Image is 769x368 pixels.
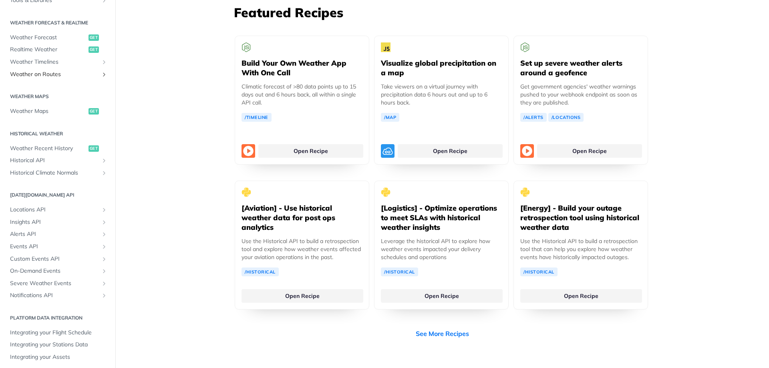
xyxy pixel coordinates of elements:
[520,203,641,232] h5: [Energy] - Build your outage retrospection tool using historical weather data
[520,58,641,78] h5: Set up severe weather alerts around a geofence
[6,314,109,322] h2: Platform DATA integration
[381,82,502,107] p: Take viewers on a virtual journey with precipitation data 6 hours out and up to 6 hours back.
[101,292,107,299] button: Show subpages for Notifications API
[10,255,99,263] span: Custom Events API
[6,216,109,228] a: Insights APIShow subpages for Insights API
[89,46,99,53] span: get
[6,143,109,155] a: Weather Recent Historyget
[381,58,502,78] h5: Visualize global precipitation on a map
[10,292,99,300] span: Notifications API
[6,290,109,302] a: Notifications APIShow subpages for Notifications API
[6,105,109,117] a: Weather Mapsget
[234,4,650,21] h3: Featured Recipes
[242,113,272,122] a: /Timeline
[520,267,558,276] a: /Historical
[6,204,109,216] a: Locations APIShow subpages for Locations API
[6,155,109,167] a: Historical APIShow subpages for Historical API
[6,351,109,363] a: Integrating your Assets
[101,243,107,250] button: Show subpages for Events API
[537,144,642,158] a: Open Recipe
[381,113,399,122] a: /Map
[89,145,99,152] span: get
[6,228,109,240] a: Alerts APIShow subpages for Alerts API
[6,241,109,253] a: Events APIShow subpages for Events API
[6,44,109,56] a: Realtime Weatherget
[242,58,362,78] h5: Build Your Own Weather App With One Call
[6,19,109,26] h2: Weather Forecast & realtime
[101,71,107,78] button: Show subpages for Weather on Routes
[10,329,107,337] span: Integrating your Flight Schedule
[10,353,107,361] span: Integrating your Assets
[101,59,107,65] button: Show subpages for Weather Timelines
[6,253,109,265] a: Custom Events APIShow subpages for Custom Events API
[242,82,362,107] p: Climatic forecast of >80 data points up to 15 days out and 6 hours back, all within a single API ...
[381,203,502,232] h5: [Logistics] - Optimize operations to meet SLAs with historical weather insights
[101,256,107,262] button: Show subpages for Custom Events API
[520,289,642,303] a: Open Recipe
[520,113,547,122] a: /Alerts
[101,219,107,225] button: Show subpages for Insights API
[6,56,109,68] a: Weather TimelinesShow subpages for Weather Timelines
[6,191,109,199] h2: [DATE][DOMAIN_NAME] API
[101,268,107,274] button: Show subpages for On-Demand Events
[6,327,109,339] a: Integrating your Flight Schedule
[89,108,99,115] span: get
[101,170,107,176] button: Show subpages for Historical Climate Normals
[6,167,109,179] a: Historical Climate NormalsShow subpages for Historical Climate Normals
[10,280,99,288] span: Severe Weather Events
[10,218,99,226] span: Insights API
[6,93,109,100] h2: Weather Maps
[10,46,87,54] span: Realtime Weather
[520,82,641,107] p: Get government agencies' weather warnings pushed to your webhook endpoint as soon as they are pub...
[416,329,469,338] a: See More Recipes
[10,157,99,165] span: Historical API
[242,237,362,261] p: Use the Historical API to build a retrospection tool and explore how weather events affected your...
[10,243,99,251] span: Events API
[10,107,87,115] span: Weather Maps
[6,339,109,351] a: Integrating your Stations Data
[242,289,363,303] a: Open Recipe
[242,203,362,232] h5: [Aviation] - Use historical weather data for post ops analytics
[10,169,99,177] span: Historical Climate Normals
[10,70,99,78] span: Weather on Routes
[10,145,87,153] span: Weather Recent History
[6,130,109,137] h2: Historical Weather
[101,231,107,237] button: Show subpages for Alerts API
[6,32,109,44] a: Weather Forecastget
[101,207,107,213] button: Show subpages for Locations API
[10,58,99,66] span: Weather Timelines
[520,237,641,261] p: Use the Historical API to build a retrospection tool that can help you explore how weather events...
[89,34,99,41] span: get
[6,278,109,290] a: Severe Weather EventsShow subpages for Severe Weather Events
[10,267,99,275] span: On-Demand Events
[10,341,107,349] span: Integrating your Stations Data
[10,34,87,42] span: Weather Forecast
[101,280,107,287] button: Show subpages for Severe Weather Events
[101,157,107,164] button: Show subpages for Historical API
[548,113,584,122] a: /Locations
[398,144,503,158] a: Open Recipe
[258,144,363,158] a: Open Recipe
[381,267,418,276] a: /Historical
[381,289,503,303] a: Open Recipe
[6,68,109,80] a: Weather on RoutesShow subpages for Weather on Routes
[242,267,279,276] a: /Historical
[6,265,109,277] a: On-Demand EventsShow subpages for On-Demand Events
[10,206,99,214] span: Locations API
[381,237,502,261] p: Leverage the historical API to explore how weather events impacted your delivery schedules and op...
[10,230,99,238] span: Alerts API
